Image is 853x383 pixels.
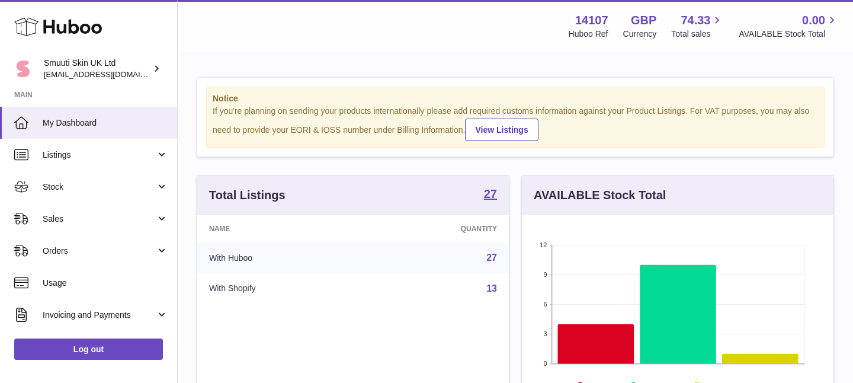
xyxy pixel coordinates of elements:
[43,277,168,289] span: Usage
[44,58,150,80] div: Smuuti Skin UK Ltd
[465,119,538,141] a: View Listings
[484,188,497,202] a: 27
[486,253,497,263] a: 27
[575,12,608,28] strong: 14107
[543,301,547,308] text: 6
[197,215,365,242] th: Name
[213,106,818,141] div: If you're planning on sending your products internationally please add required customs informati...
[43,149,156,161] span: Listings
[631,12,656,28] strong: GBP
[623,28,657,40] div: Currency
[802,12,825,28] span: 0.00
[540,241,547,248] text: 12
[44,69,174,79] span: [EMAIL_ADDRESS][DOMAIN_NAME]
[543,271,547,278] text: 9
[43,117,168,129] span: My Dashboard
[43,309,156,321] span: Invoicing and Payments
[681,12,710,28] span: 74.33
[486,283,497,293] a: 13
[43,245,156,257] span: Orders
[671,28,724,40] span: Total sales
[534,187,666,203] h3: AVAILABLE Stock Total
[484,188,497,200] strong: 27
[671,12,724,40] a: 74.33 Total sales
[569,28,608,40] div: Huboo Ref
[213,93,818,104] strong: Notice
[197,242,365,273] td: With Huboo
[209,187,286,203] h3: Total Listings
[43,213,156,225] span: Sales
[14,339,163,360] a: Log out
[739,28,839,40] span: AVAILABLE Stock Total
[197,273,365,304] td: With Shopify
[365,215,509,242] th: Quantity
[739,12,839,40] a: 0.00 AVAILABLE Stock Total
[43,181,156,193] span: Stock
[14,60,32,78] img: tomi@beautyko.fi
[543,360,547,367] text: 0
[543,330,547,337] text: 3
